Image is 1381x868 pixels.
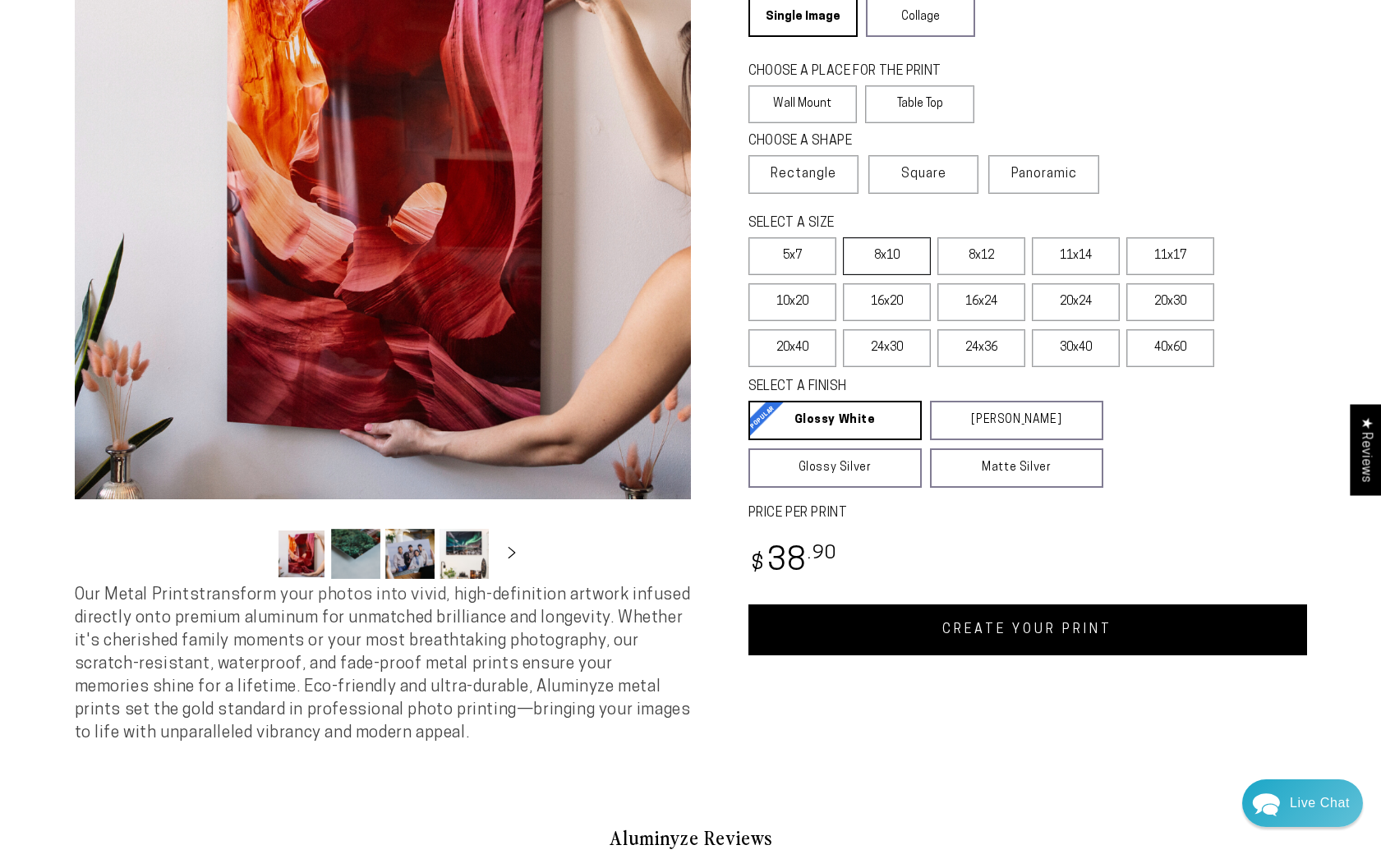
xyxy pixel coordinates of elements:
[748,378,1064,397] legend: SELECT A FINISH
[211,824,1171,852] h2: Aluminyze Reviews
[1290,779,1350,827] div: Contact Us Directly
[748,504,1307,523] label: PRICE PER PRINT
[751,553,765,576] span: $
[1032,237,1120,275] label: 11x14
[748,283,836,321] label: 10x20
[930,401,1103,440] a: [PERSON_NAME]
[901,164,946,184] span: Square
[748,329,836,367] label: 20x40
[748,546,838,578] bdi: 38
[937,329,1025,367] label: 24x36
[748,448,922,488] a: Glossy Silver
[843,329,931,367] label: 24x30
[1126,283,1214,321] label: 20x30
[236,535,272,572] button: Slide left
[748,132,962,151] legend: CHOOSE A SHAPE
[1126,237,1214,275] label: 11x17
[771,164,836,184] span: Rectangle
[748,401,922,440] a: Glossy White
[748,62,960,81] legend: CHOOSE A PLACE FOR THE PRINT
[1032,283,1120,321] label: 20x24
[1032,329,1120,367] label: 30x40
[1350,404,1381,495] div: Click to open Judge.me floating reviews tab
[331,529,380,579] button: Load image 2 in gallery view
[865,85,974,123] label: Table Top
[440,529,489,579] button: Load image 4 in gallery view
[494,535,530,572] button: Slide right
[1011,168,1077,181] span: Panoramic
[748,237,836,275] label: 5x7
[277,529,326,579] button: Load image 1 in gallery view
[808,544,837,563] sup: .90
[937,237,1025,275] label: 8x12
[930,448,1103,488] a: Matte Silver
[748,214,1077,233] legend: SELECT A SIZE
[1242,779,1363,827] div: Chat widget toggle
[937,283,1025,321] label: 16x24
[75,587,691,742] span: Our Metal Prints transform your photos into vivid, high-definition artwork infused directly onto ...
[748,85,858,123] label: Wall Mount
[843,283,931,321] label: 16x20
[748,604,1307,655] a: CREATE YOUR PRINT
[843,237,931,275] label: 8x10
[1126,329,1214,367] label: 40x60
[385,529,435,579] button: Load image 3 in gallery view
